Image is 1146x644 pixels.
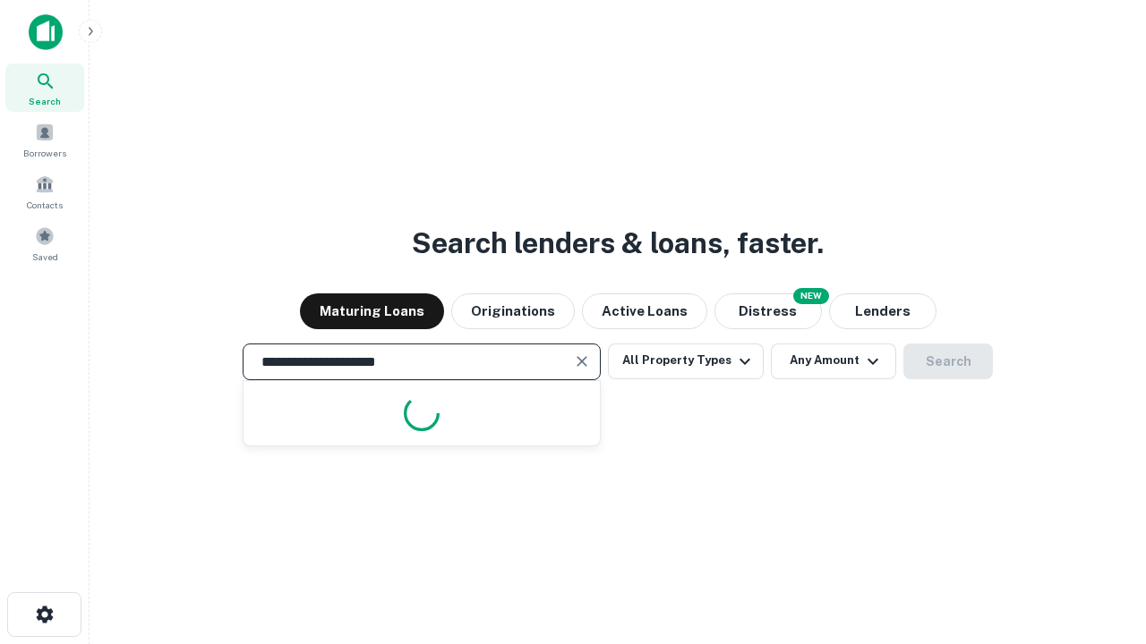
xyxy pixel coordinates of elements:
iframe: Chat Widget [1056,501,1146,587]
span: Contacts [27,198,63,212]
span: Borrowers [23,146,66,160]
img: capitalize-icon.png [29,14,63,50]
button: Any Amount [771,343,896,379]
a: Saved [5,219,84,267]
button: All Property Types [608,343,764,379]
h3: Search lenders & loans, faster. [412,222,824,265]
button: Originations [451,293,575,329]
button: Lenders [829,293,936,329]
a: Contacts [5,167,84,216]
button: Maturing Loans [300,293,444,329]
button: Active Loans [582,293,707,329]
span: Saved [32,250,58,264]
div: NEW [793,288,829,304]
button: Search distressed loans with lien and other non-mortgage details. [714,293,822,329]
button: Clear [569,349,594,374]
a: Borrowers [5,115,84,164]
span: Search [29,94,61,108]
a: Search [5,64,84,112]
